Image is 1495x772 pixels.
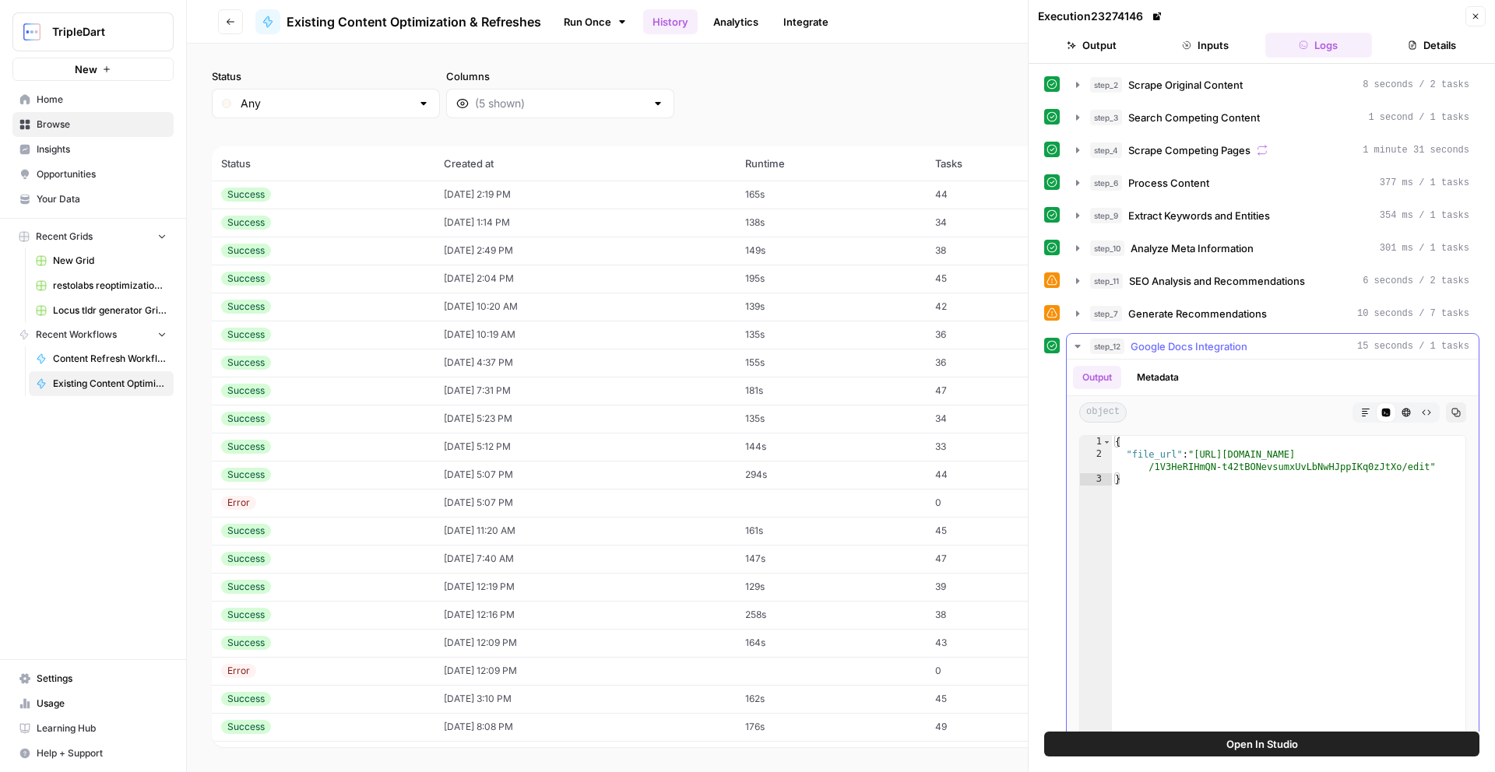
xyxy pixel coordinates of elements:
[52,24,146,40] span: TripleDart
[1067,334,1479,359] button: 15 seconds / 1 tasks
[287,12,541,31] span: Existing Content Optimization & Refreshes
[12,112,174,137] a: Browse
[12,137,174,162] a: Insights
[12,666,174,691] a: Settings
[1380,241,1469,255] span: 301 ms / 1 tasks
[926,146,1075,181] th: Tasks
[221,244,271,258] div: Success
[926,713,1075,741] td: 49
[736,293,926,321] td: 139s
[1363,143,1469,157] span: 1 minute 31 seconds
[1380,209,1469,223] span: 354 ms / 1 tasks
[736,377,926,405] td: 181s
[1090,77,1122,93] span: step_2
[221,216,271,230] div: Success
[434,461,736,489] td: [DATE] 5:07 PM
[12,691,174,716] a: Usage
[736,146,926,181] th: Runtime
[36,328,117,342] span: Recent Workflows
[926,489,1075,517] td: 0
[1128,77,1243,93] span: Scrape Original Content
[29,298,174,323] a: Locus tldr generator Grid (3)
[926,209,1075,237] td: 34
[926,293,1075,321] td: 42
[736,573,926,601] td: 129s
[926,601,1075,629] td: 38
[926,405,1075,433] td: 34
[212,146,434,181] th: Status
[736,405,926,433] td: 135s
[12,716,174,741] a: Learning Hub
[736,433,926,461] td: 144s
[1079,402,1127,423] span: object
[446,68,674,84] label: Columns
[1090,142,1122,158] span: step_4
[12,323,174,346] button: Recent Workflows
[221,356,271,370] div: Success
[1103,436,1111,448] span: Toggle code folding, rows 1 through 3
[37,672,167,686] span: Settings
[1090,273,1123,289] span: step_11
[53,279,167,293] span: restolabs reoptimizations aug
[221,524,271,538] div: Success
[926,321,1075,349] td: 36
[434,209,736,237] td: [DATE] 1:14 PM
[37,118,167,132] span: Browse
[1090,339,1124,354] span: step_12
[434,377,736,405] td: [DATE] 7:31 PM
[774,9,838,34] a: Integrate
[736,517,926,545] td: 161s
[212,68,440,84] label: Status
[736,237,926,265] td: 149s
[434,181,736,209] td: [DATE] 2:19 PM
[37,167,167,181] span: Opportunities
[1090,208,1122,223] span: step_9
[12,187,174,212] a: Your Data
[36,230,93,244] span: Recent Grids
[12,225,174,248] button: Recent Grids
[434,489,736,517] td: [DATE] 5:07 PM
[1368,111,1469,125] span: 1 second / 1 tasks
[221,608,271,622] div: Success
[736,741,926,769] td: 172s
[926,657,1075,685] td: 0
[643,9,698,34] a: History
[221,412,271,426] div: Success
[1131,339,1247,354] span: Google Docs Integration
[926,741,1075,769] td: 33
[1363,274,1469,288] span: 6 seconds / 2 tasks
[926,685,1075,713] td: 45
[221,328,271,342] div: Success
[434,685,736,713] td: [DATE] 3:10 PM
[736,685,926,713] td: 162s
[37,93,167,107] span: Home
[1131,240,1254,256] span: Analyze Meta Information
[37,697,167,711] span: Usage
[29,273,174,298] a: restolabs reoptimizations aug
[29,346,174,371] a: Content Refresh Workflows
[1067,301,1479,326] button: 10 seconds / 7 tasks
[221,552,271,566] div: Success
[1226,736,1298,752] span: Open In Studio
[736,601,926,629] td: 258s
[434,629,736,657] td: [DATE] 12:09 PM
[926,629,1075,657] td: 43
[704,9,768,34] a: Analytics
[434,545,736,573] td: [DATE] 7:40 AM
[475,96,645,111] input: (5 shown)
[53,254,167,268] span: New Grid
[1067,138,1479,163] button: 1 minute 31 seconds
[1128,306,1267,321] span: Generate Recommendations
[1067,268,1479,293] button: 6 seconds / 2 tasks
[212,118,1470,146] span: (21 records)
[1152,33,1259,58] button: Inputs
[434,741,736,769] td: [DATE] 7:44 PM
[29,371,174,396] a: Existing Content Optimization & Refreshes
[255,9,541,34] a: Existing Content Optimization & Refreshes
[1265,33,1373,58] button: Logs
[37,192,167,206] span: Your Data
[926,377,1075,405] td: 47
[221,720,271,734] div: Success
[1067,236,1479,261] button: 301 ms / 1 tasks
[434,349,736,377] td: [DATE] 4:37 PM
